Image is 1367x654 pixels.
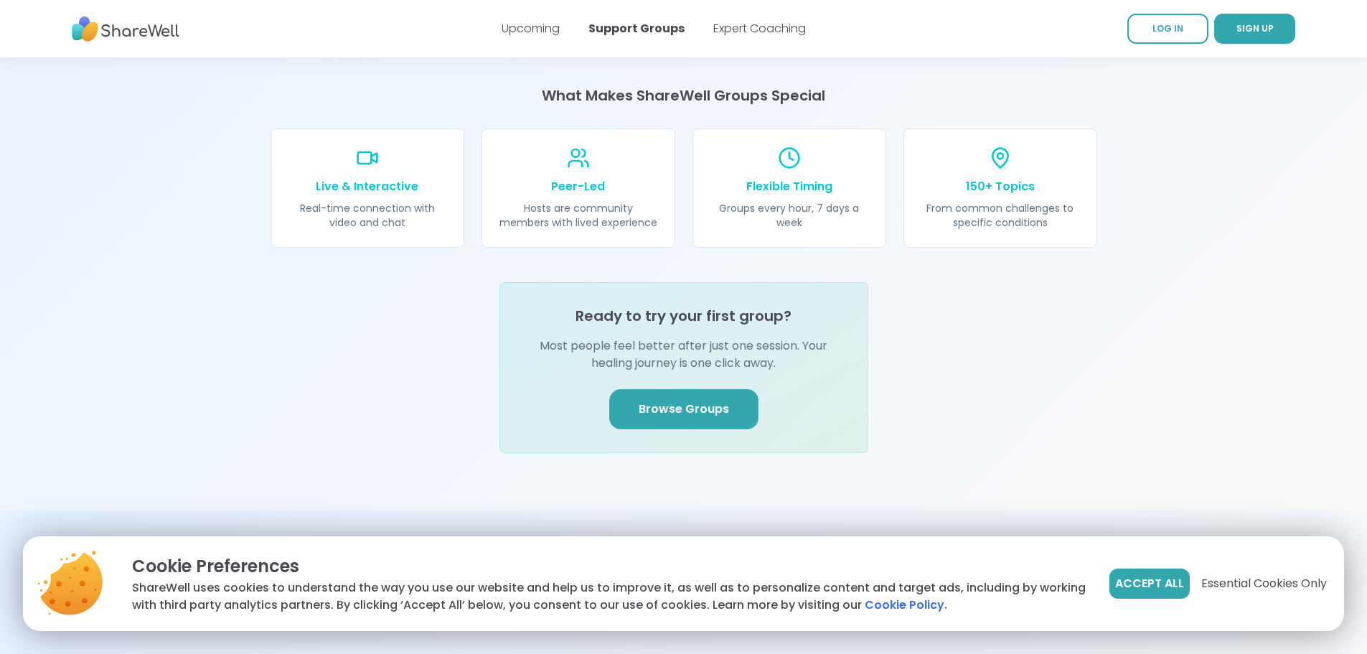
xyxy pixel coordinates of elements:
span: Essential Cookies Only [1201,575,1327,592]
a: LOG IN [1127,14,1208,44]
span: Accept All [1115,575,1184,592]
h4: Ready to try your first group? [576,306,791,326]
a: Cookie Policy. [865,597,947,614]
p: Live & Interactive [288,178,446,195]
img: ShareWell Nav Logo [72,9,179,49]
p: Most people feel better after just one session. Your healing journey is one click away. [523,337,845,372]
span: LOG IN [1152,22,1183,34]
p: 150+ Topics [921,178,1079,195]
h4: What Makes ShareWell Groups Special [271,85,1097,106]
p: Cookie Preferences [132,553,1086,579]
a: SIGN UP [1214,14,1295,44]
span: SIGN UP [1236,22,1274,34]
a: Browse Groups [609,389,758,429]
p: Peer-Led [499,178,657,195]
p: Hosts are community members with lived experience [499,201,657,230]
span: Browse Groups [639,401,729,418]
a: Expert Coaching [713,20,806,37]
p: Flexible Timing [710,178,868,195]
p: ShareWell uses cookies to understand the way you use our website and help us to improve it, as we... [132,579,1086,614]
a: Upcoming [502,20,560,37]
a: Support Groups [588,20,685,37]
p: Groups every hour, 7 days a week [710,201,868,230]
button: Accept All [1109,569,1190,599]
p: From common challenges to specific conditions [921,201,1079,230]
p: Real-time connection with video and chat [288,201,446,230]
